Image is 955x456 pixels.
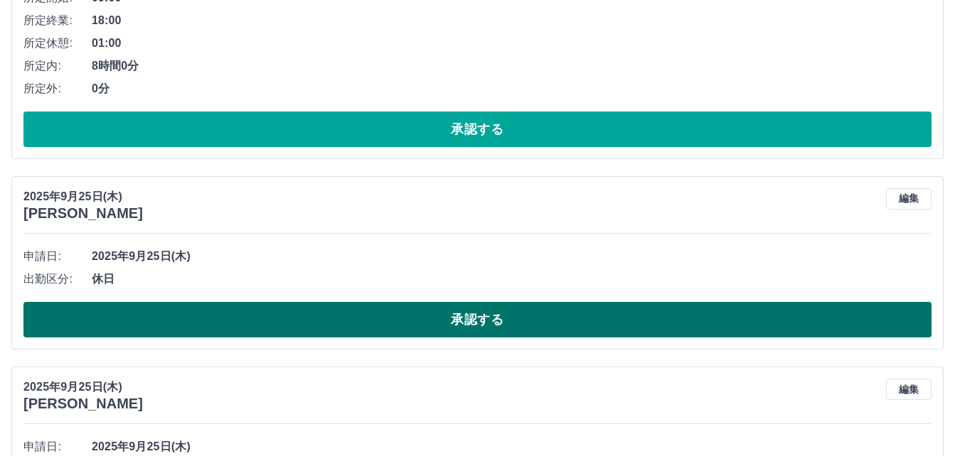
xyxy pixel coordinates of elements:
[92,35,932,52] span: 01:00
[23,112,932,147] button: 承認する
[23,188,143,205] p: 2025年9月25日(木)
[886,379,932,400] button: 編集
[23,58,92,75] span: 所定内:
[92,248,932,265] span: 2025年9月25日(木)
[23,248,92,265] span: 申請日:
[92,58,932,75] span: 8時間0分
[886,188,932,210] button: 編集
[23,438,92,455] span: 申請日:
[23,302,932,337] button: 承認する
[92,438,932,455] span: 2025年9月25日(木)
[92,12,932,29] span: 18:00
[92,80,932,97] span: 0分
[92,271,932,288] span: 休日
[23,35,92,52] span: 所定休憩:
[23,80,92,97] span: 所定外:
[23,205,143,222] h3: [PERSON_NAME]
[23,379,143,396] p: 2025年9月25日(木)
[23,12,92,29] span: 所定終業:
[23,271,92,288] span: 出勤区分:
[23,396,143,412] h3: [PERSON_NAME]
